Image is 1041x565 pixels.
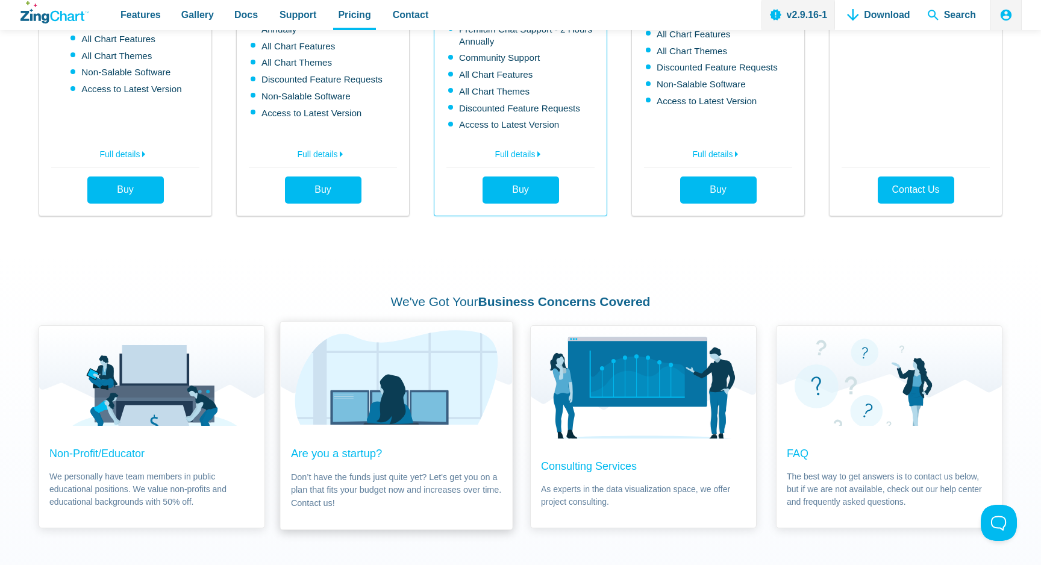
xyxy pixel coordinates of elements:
li: Premium Chat Support - 2 Hours Annually [448,23,595,48]
a: Buy [285,176,361,204]
span: Pricing [338,7,370,23]
span: The best way to get answers is to contact us below, but if we are not available, check out our he... [787,470,992,508]
li: Community Support [448,52,595,64]
span: Contact Us [892,185,939,195]
a: Full details [51,143,199,162]
span: Buy [512,184,529,195]
span: Docs [234,7,258,23]
span: Gallery [181,7,214,23]
img: Pricing That Suits You [39,325,264,456]
li: All Chart Themes [251,57,397,69]
li: All Chart Features [448,69,595,81]
a: Buy [680,176,757,204]
span: Buy [117,184,134,195]
li: Discounted Feature Requests [251,73,397,86]
a: ZingChart Logo. Click to return to the homepage [20,1,89,23]
a: Contact Us [878,176,954,204]
a: Full details [644,143,792,162]
li: Access to Latest Version [646,95,792,107]
li: Non-Salable Software [251,90,397,102]
a: Are you a startup? [291,447,383,460]
span: Buy [710,184,727,195]
li: Access to Latest Version [251,107,397,119]
li: Access to Latest Version [448,119,595,131]
a: Full details [249,143,397,162]
li: Discounted Feature Requests [646,61,792,73]
li: All Chart Features [251,40,397,52]
img: Support Available [777,325,1002,440]
h2: We've Got Your [39,293,1002,310]
span: Contact [393,7,429,23]
span: We personally have team members in public educational positions. We value non-profits and educati... [49,470,254,508]
li: All Chart Features [646,28,792,40]
li: Access to Latest Version [70,83,181,95]
a: Full details [446,143,595,162]
a: FAQ [787,448,808,460]
span: Buy [314,184,331,195]
span: Support [280,7,316,23]
a: Non-Profit/Educator [49,448,145,460]
li: Non-Salable Software [70,66,181,78]
a: Buy [87,176,164,204]
span: As experts in the data visualization space, we offer project consulting. [541,483,746,508]
li: All Chart Features [70,33,181,45]
li: Non-Salable Software [646,78,792,90]
span: Features [120,7,161,23]
li: All Chart Themes [448,86,595,98]
a: Consulting Services [541,460,637,472]
span: Don’t have the funds just quite yet? Let's get you on a plan that fits your budget now and increa... [291,470,502,510]
iframe: Toggle Customer Support [981,505,1017,541]
a: Buy [483,176,559,204]
li: All Chart Themes [646,45,792,57]
strong: Business Concerns Covered [478,295,650,308]
li: Discounted Feature Requests [448,102,595,114]
img: Custom Development [280,321,512,439]
img: Consulting Services [531,325,756,444]
li: All Chart Themes [70,50,181,62]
